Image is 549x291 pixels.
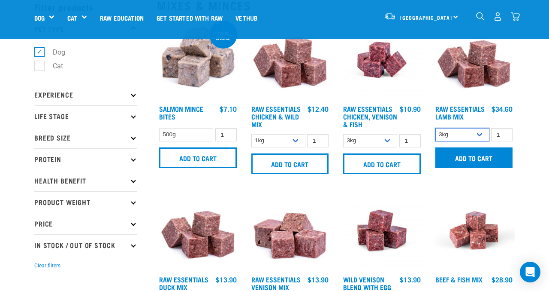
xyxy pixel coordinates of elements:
[34,127,137,148] p: Breed Size
[400,105,421,113] div: $10.90
[435,107,485,118] a: Raw Essentials Lamb Mix
[34,84,137,105] p: Experience
[308,276,329,283] div: $13.90
[308,105,329,113] div: $12.40
[229,0,264,35] a: Vethub
[34,191,137,213] p: Product Weight
[39,61,66,71] label: Cat
[34,213,137,234] p: Price
[159,147,237,168] input: Add to cart
[433,190,515,272] img: Beef Mackerel 1
[435,277,483,281] a: Beef & Fish Mix
[34,234,137,256] p: In Stock / Out Of Stock
[215,128,237,141] input: 1
[251,277,301,289] a: Raw Essentials Venison Mix
[34,105,137,127] p: Life Stage
[307,134,329,147] input: 1
[511,12,520,21] img: home-icon@2x.png
[491,128,513,141] input: 1
[34,13,45,23] a: Dog
[251,107,301,126] a: Raw Essentials Chicken & Wild Mix
[476,12,484,20] img: home-icon-1@2x.png
[493,12,502,21] img: user.png
[39,47,69,58] label: Dog
[400,16,452,19] span: [GEOGRAPHIC_DATA]
[150,0,229,35] a: Get started with Raw
[34,170,137,191] p: Health Benefit
[400,276,421,283] div: $13.90
[492,276,513,283] div: $28.90
[341,19,423,101] img: Chicken Venison mix 1655
[433,19,515,101] img: ?1041 RE Lamb Mix 01
[94,0,150,35] a: Raw Education
[216,276,237,283] div: $13.90
[343,107,397,126] a: Raw Essentials Chicken, Venison & Fish
[343,277,391,289] a: Wild Venison Blend with Egg
[157,19,239,101] img: 1141 Salmon Mince 01
[341,190,423,272] img: Venison Egg 1616
[435,147,513,168] input: Add to cart
[492,105,513,113] div: $34.60
[159,277,208,289] a: Raw Essentials Duck Mix
[159,107,203,118] a: Salmon Mince Bites
[251,153,329,174] input: Add to cart
[34,262,60,270] button: Clear filters
[249,190,331,272] img: 1113 RE Venison Mix 01
[34,148,137,170] p: Protein
[220,105,237,113] div: $7.10
[67,13,77,23] a: Cat
[384,12,396,20] img: van-moving.png
[343,153,421,174] input: Add to cart
[157,190,239,272] img: ?1041 RE Lamb Mix 01
[399,134,421,147] input: 1
[249,19,331,101] img: Pile Of Cubed Chicken Wild Meat Mix
[520,262,540,282] div: Open Intercom Messenger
